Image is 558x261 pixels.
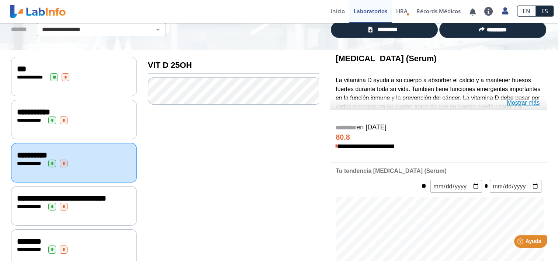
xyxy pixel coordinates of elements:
b: VIT D 25OH [148,60,192,70]
h4: 80.8 [336,133,541,142]
span: HRA [396,7,408,15]
b: Tu tendencia [MEDICAL_DATA] (Serum) [336,168,446,174]
a: ES [536,6,554,17]
p: La vitamina D ayuda a su cuerpo a absorber el calcio y a mantener huesos fuertes durante toda su ... [336,76,541,164]
b: [MEDICAL_DATA] (Serum) [336,54,437,63]
h5: en [DATE] [336,123,541,132]
a: EN [517,6,536,17]
iframe: Help widget launcher [492,232,550,253]
a: Mostrar más [507,98,540,107]
input: mm/dd/yyyy [430,180,482,193]
input: mm/dd/yyyy [490,180,541,193]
